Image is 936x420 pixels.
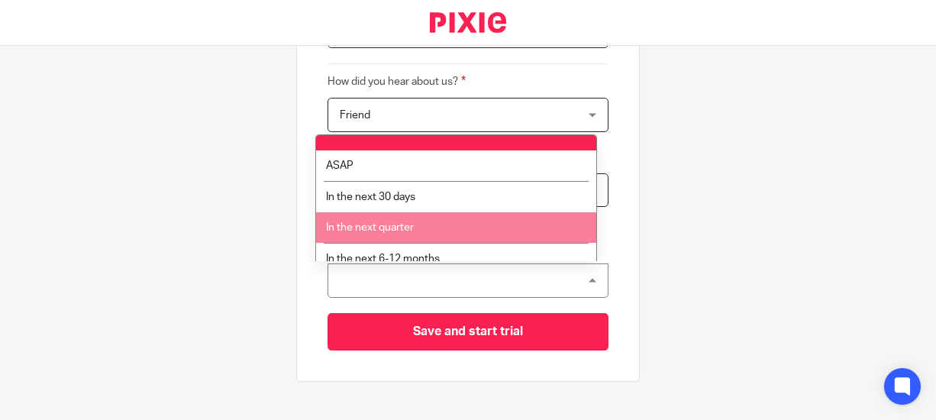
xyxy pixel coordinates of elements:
span: In the next 30 days [326,192,415,202]
span: In the next 6-12 months [326,254,440,264]
label: How did you hear about us? [328,73,466,90]
input: Save and start trial [328,313,608,351]
span: Friend [340,110,370,121]
span: In the next quarter [326,222,414,233]
span: ASAP [326,160,353,171]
